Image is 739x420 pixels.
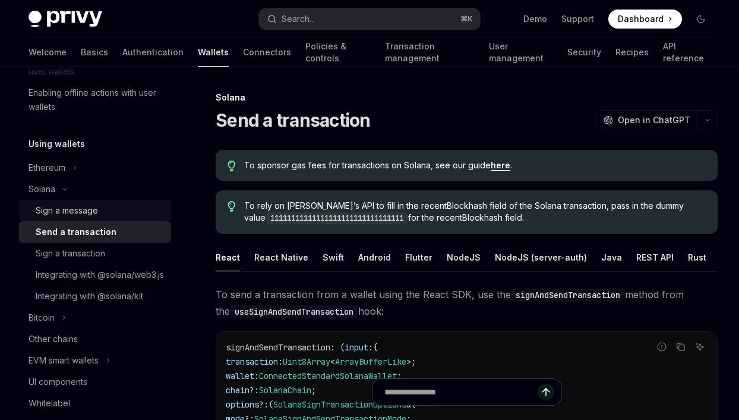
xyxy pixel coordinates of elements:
[567,38,601,67] a: Security
[19,200,171,221] a: Sign a message
[330,356,335,367] span: <
[688,243,706,271] div: Rust
[19,328,171,350] a: Other chains
[385,38,475,67] a: Transaction management
[36,203,98,218] div: Sign a message
[216,286,718,319] span: To send a transaction from a wallet using the React SDK, use the method from the hook:
[266,212,408,224] code: 11111111111111111111111111111111
[19,286,171,307] a: Integrating with @solana/kit
[511,289,625,302] code: signAndSendTransaction
[691,10,710,29] button: Toggle dark mode
[596,110,697,130] button: Open in ChatGPT
[198,38,229,67] a: Wallets
[254,371,259,381] span: :
[36,289,143,303] div: Integrating with @solana/kit
[29,332,78,346] div: Other chains
[19,393,171,414] a: Whitelabel
[692,339,708,355] button: Ask AI
[561,13,594,25] a: Support
[36,225,116,239] div: Send a transaction
[608,10,682,29] a: Dashboard
[523,13,547,25] a: Demo
[335,356,406,367] span: ArrayBufferLike
[216,109,371,131] h1: Send a transaction
[368,342,373,353] span: :
[122,38,184,67] a: Authentication
[663,38,710,67] a: API reference
[618,114,690,126] span: Open in ChatGPT
[29,137,85,151] h5: Using wallets
[397,371,402,381] span: ;
[226,371,254,381] span: wallet
[254,243,308,271] div: React Native
[305,38,371,67] a: Policies & controls
[19,307,171,328] button: Toggle Bitcoin section
[406,356,416,367] span: >;
[19,178,171,200] button: Toggle Solana section
[36,246,105,261] div: Sign a transaction
[495,243,587,271] div: NodeJS (server-auth)
[29,86,164,114] div: Enabling offline actions with user wallets
[278,356,283,367] span: :
[19,243,171,264] a: Sign a transaction
[373,342,378,353] span: {
[226,356,278,367] span: transaction
[29,11,102,27] img: dark logo
[228,201,236,212] svg: Tip
[244,159,706,171] span: To sponsor gas fees for transactions on Solana, see our guide .
[538,384,554,400] button: Send message
[19,371,171,393] a: UI components
[29,396,70,410] div: Whitelabel
[19,221,171,243] a: Send a transaction
[226,342,330,353] span: signAndSendTransaction
[29,375,87,389] div: UI components
[29,353,99,368] div: EVM smart wallets
[216,92,718,104] div: Solana
[19,82,171,118] a: Enabling offline actions with user wallets
[491,160,510,171] a: here
[323,243,344,271] div: Swift
[636,243,674,271] div: REST API
[283,356,330,367] span: Uint8Array
[230,305,358,318] code: useSignAndSendTransaction
[447,243,481,271] div: NodeJS
[216,243,240,271] div: React
[654,339,669,355] button: Report incorrect code
[81,38,108,67] a: Basics
[19,350,171,371] button: Toggle EVM smart wallets section
[460,14,473,24] span: ⌘ K
[36,268,164,282] div: Integrating with @solana/web3.js
[29,311,55,325] div: Bitcoin
[29,161,65,175] div: Ethereum
[19,264,171,286] a: Integrating with @solana/web3.js
[19,157,171,178] button: Toggle Ethereum section
[345,342,368,353] span: input
[358,243,391,271] div: Android
[243,38,291,67] a: Connectors
[618,13,664,25] span: Dashboard
[29,38,67,67] a: Welcome
[259,8,480,30] button: Open search
[259,371,397,381] span: ConnectedStandardSolanaWallet
[601,243,622,271] div: Java
[673,339,689,355] button: Copy the contents from the code block
[244,200,706,224] span: To rely on [PERSON_NAME]’s API to fill in the recentBlockhash field of the Solana transaction, pa...
[282,12,315,26] div: Search...
[228,161,236,171] svg: Tip
[29,182,55,196] div: Solana
[405,243,432,271] div: Flutter
[384,379,538,405] input: Ask a question...
[489,38,553,67] a: User management
[615,38,649,67] a: Recipes
[330,342,345,353] span: : (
